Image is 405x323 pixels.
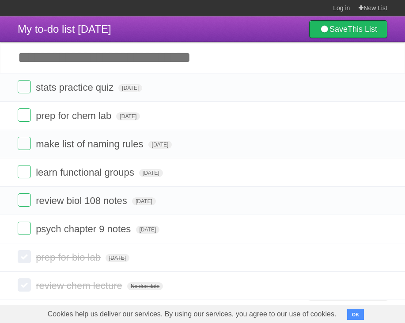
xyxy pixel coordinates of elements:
label: Done [18,222,31,235]
label: Done [18,278,31,292]
span: [DATE] [148,141,172,149]
label: Done [18,137,31,150]
span: psych chapter 9 notes [36,223,133,235]
span: No due date [127,282,163,290]
span: review chem lecture [36,280,125,291]
span: prep for bio lab [36,252,103,263]
a: SaveThis List [309,20,387,38]
span: [DATE] [132,197,156,205]
span: [DATE] [136,226,160,234]
label: Done [18,250,31,263]
label: Done [18,193,31,207]
button: OK [347,309,364,320]
span: review biol 108 notes [36,195,129,206]
span: Cookies help us deliver our services. By using our services, you agree to our use of cookies. [39,305,345,323]
label: Done [18,80,31,93]
span: [DATE] [139,169,163,177]
span: make list of naming rules [36,138,145,150]
span: learn functional groups [36,167,136,178]
span: [DATE] [106,254,129,262]
b: This List [348,25,377,34]
span: [DATE] [118,84,142,92]
span: prep for chem lab [36,110,114,121]
span: My to-do list [DATE] [18,23,111,35]
label: Done [18,108,31,122]
label: Done [18,165,31,178]
span: [DATE] [116,112,140,120]
span: stats practice quiz [36,82,116,93]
